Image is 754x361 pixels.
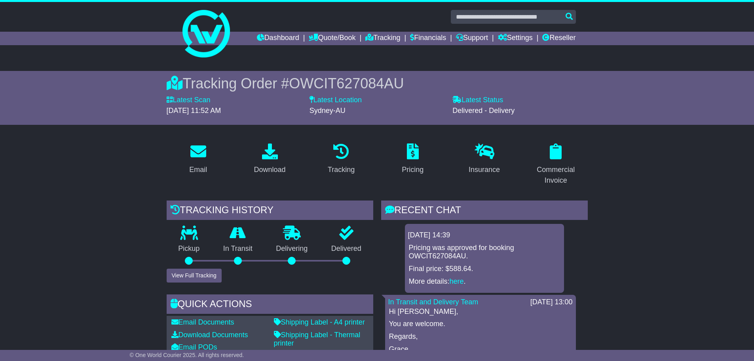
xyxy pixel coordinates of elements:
a: In Transit and Delivery Team [388,298,479,306]
a: here [450,277,464,285]
div: Commercial Invoice [529,164,583,186]
a: Financials [410,32,446,45]
a: Support [456,32,488,45]
div: [DATE] 13:00 [530,298,573,307]
a: Email Documents [171,318,234,326]
div: Insurance [469,164,500,175]
a: Email PODs [171,343,217,351]
span: Delivered - Delivery [452,107,515,115]
a: Dashboard [257,32,299,45]
a: Email [184,141,212,178]
a: Insurance [463,141,505,178]
div: RECENT CHAT [381,201,588,222]
p: Pickup [167,244,212,253]
a: Pricing [397,141,429,178]
p: Delivered [319,244,373,253]
div: Tracking history [167,201,373,222]
p: More details: . [409,277,560,286]
button: View Full Tracking [167,269,222,283]
span: © One World Courier 2025. All rights reserved. [130,352,244,358]
a: Commercial Invoice [524,141,588,189]
div: Email [189,164,207,175]
span: OWCIT627084AU [289,75,404,92]
label: Latest Location [310,96,362,105]
a: Download [249,141,291,178]
div: Download [254,164,285,175]
p: In Transit [211,244,264,253]
a: Tracking [365,32,400,45]
div: [DATE] 14:39 [408,231,561,240]
p: Final price: $588.64. [409,265,560,273]
a: Download Documents [171,331,248,339]
a: Shipping Label - Thermal printer [274,331,361,348]
a: Settings [498,32,533,45]
a: Tracking [323,141,360,178]
p: Grace [389,345,572,354]
p: Delivering [264,244,320,253]
div: Tracking Order # [167,75,588,92]
span: Sydney-AU [310,107,346,115]
label: Latest Scan [167,96,211,105]
a: Shipping Label - A4 printer [274,318,365,326]
a: Reseller [542,32,575,45]
label: Latest Status [452,96,503,105]
div: Quick Actions [167,294,373,316]
div: Tracking [328,164,355,175]
p: Hi [PERSON_NAME], [389,308,572,316]
div: Pricing [402,164,424,175]
p: Pricing was approved for booking OWCIT627084AU. [409,244,560,261]
p: Regards, [389,332,572,341]
span: [DATE] 11:52 AM [167,107,221,115]
p: You are welcome. [389,320,572,329]
a: Quote/Book [309,32,355,45]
